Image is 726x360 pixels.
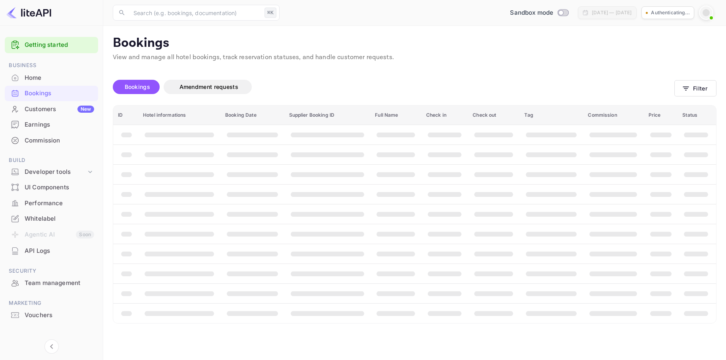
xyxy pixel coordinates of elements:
[220,106,284,125] th: Booking Date
[5,133,98,148] div: Commission
[25,311,94,320] div: Vouchers
[138,106,220,125] th: Hotel informations
[25,89,94,98] div: Bookings
[284,106,371,125] th: Supplier Booking ID
[5,70,98,86] div: Home
[25,246,94,256] div: API Logs
[507,8,572,17] div: Switch to Production mode
[5,211,98,226] a: Whitelabel
[5,308,98,322] a: Vouchers
[265,8,276,18] div: ⌘K
[113,80,674,94] div: account-settings tabs
[5,37,98,53] div: Getting started
[5,70,98,85] a: Home
[510,8,553,17] span: Sandbox mode
[5,211,98,227] div: Whitelabel
[129,5,261,21] input: Search (e.g. bookings, documentation)
[25,183,94,192] div: UI Components
[5,165,98,179] div: Developer tools
[180,83,238,90] span: Amendment requests
[5,180,98,195] div: UI Components
[25,167,86,177] div: Developer tools
[5,267,98,275] span: Security
[25,120,94,129] div: Earnings
[674,80,716,96] button: Filter
[519,106,583,125] th: Tag
[5,156,98,165] span: Build
[421,106,468,125] th: Check in
[25,40,94,50] a: Getting started
[77,106,94,113] div: New
[5,102,98,116] a: CustomersNew
[370,106,421,125] th: Full Name
[5,61,98,70] span: Business
[6,6,51,19] img: LiteAPI logo
[25,73,94,83] div: Home
[25,105,94,114] div: Customers
[113,53,716,62] p: View and manage all hotel bookings, track reservation statuses, and handle customer requests.
[5,117,98,132] a: Earnings
[5,133,98,148] a: Commission
[113,106,138,125] th: ID
[5,180,98,194] a: UI Components
[644,106,678,125] th: Price
[592,9,631,16] div: [DATE] — [DATE]
[468,106,519,125] th: Check out
[5,243,98,258] a: API Logs
[5,275,98,290] a: Team management
[5,196,98,210] a: Performance
[5,243,98,259] div: API Logs
[25,136,94,145] div: Commission
[25,199,94,208] div: Performance
[25,279,94,288] div: Team management
[25,214,94,223] div: Whitelabel
[113,35,716,51] p: Bookings
[651,9,690,16] p: Authenticating...
[113,106,716,323] table: booking table
[5,102,98,117] div: CustomersNew
[678,106,716,125] th: Status
[44,339,59,354] button: Collapse navigation
[583,106,643,125] th: Commission
[125,83,150,90] span: Bookings
[5,299,98,308] span: Marketing
[5,86,98,100] a: Bookings
[5,275,98,291] div: Team management
[5,117,98,133] div: Earnings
